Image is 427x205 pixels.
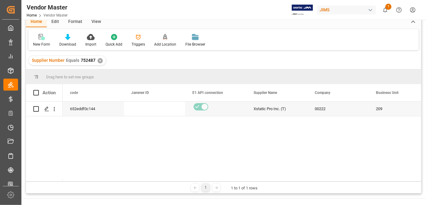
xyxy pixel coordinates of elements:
div: Home [26,17,47,27]
div: View [87,17,106,27]
div: JIMS [317,6,376,14]
div: New Form [33,42,50,47]
span: Company [315,91,330,95]
a: Home [27,13,37,17]
div: ✕ [98,58,103,63]
div: Vendor Master [27,3,68,12]
div: 1 [202,184,210,192]
span: Supplier Number [32,58,65,63]
span: Jammer ID [131,91,149,95]
div: File Browser [185,42,205,47]
div: 1 to 1 of 1 rows [231,185,258,191]
button: show 1 new notifications [378,3,392,17]
span: code [70,91,78,95]
img: Exertis%20JAM%20-%20Email%20Logo.jpg_1722504956.jpg [292,5,313,15]
div: Xstatic Pro Inc. (T) [246,102,307,116]
div: Triggers [132,42,145,47]
div: Add Location [154,42,176,47]
span: 752487 [81,58,95,63]
span: E1 API connection [192,91,223,95]
div: 652eddf0c144 [63,102,124,116]
div: Quick Add [106,42,122,47]
div: Edit [47,17,64,27]
div: Import [85,42,96,47]
div: 00222 [307,102,369,116]
div: Format [64,17,87,27]
div: Press SPACE to select this row. [26,102,63,116]
span: Business Unit [376,91,399,95]
div: Action [43,90,56,95]
button: JIMS [317,4,378,16]
span: 1 [385,4,392,10]
div: Download [59,42,76,47]
span: Supplier Name [254,91,277,95]
button: Help Center [392,3,406,17]
span: Drag here to set row groups [46,75,94,79]
span: Equals [66,58,79,63]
